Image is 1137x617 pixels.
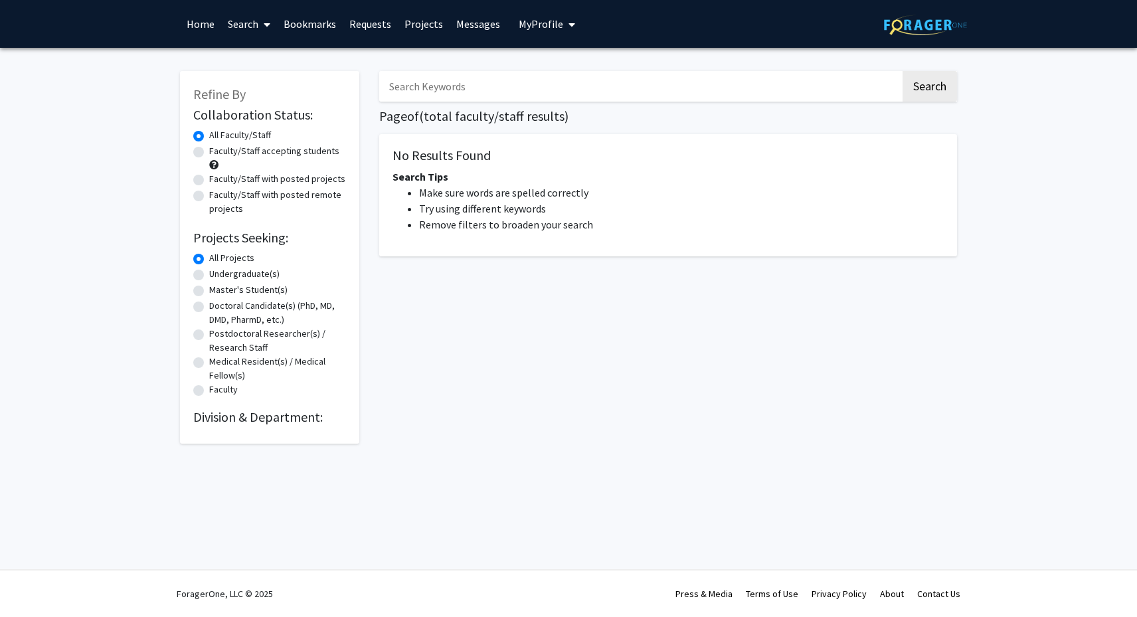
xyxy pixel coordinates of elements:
img: ForagerOne Logo [884,15,967,35]
button: Search [903,71,957,102]
h2: Division & Department: [193,409,346,425]
input: Search Keywords [379,71,901,102]
div: ForagerOne, LLC © 2025 [177,571,273,617]
label: Master's Student(s) [209,283,288,297]
label: Faculty/Staff with posted projects [209,172,345,186]
iframe: Chat [10,557,56,607]
li: Remove filters to broaden your search [419,217,944,232]
a: Contact Us [917,588,960,600]
a: Privacy Policy [812,588,867,600]
span: Refine By [193,86,246,102]
a: About [880,588,904,600]
a: Projects [398,1,450,47]
label: Undergraduate(s) [209,267,280,281]
a: Messages [450,1,507,47]
label: Doctoral Candidate(s) (PhD, MD, DMD, PharmD, etc.) [209,299,346,327]
label: All Projects [209,251,254,265]
span: Search Tips [393,170,448,183]
label: Medical Resident(s) / Medical Fellow(s) [209,355,346,383]
label: Faculty/Staff with posted remote projects [209,188,346,216]
label: Faculty/Staff accepting students [209,144,339,158]
h2: Projects Seeking: [193,230,346,246]
a: Terms of Use [746,588,798,600]
li: Make sure words are spelled correctly [419,185,944,201]
li: Try using different keywords [419,201,944,217]
h1: Page of ( total faculty/staff results) [379,108,957,124]
a: Requests [343,1,398,47]
label: All Faculty/Staff [209,128,271,142]
h2: Collaboration Status: [193,107,346,123]
label: Faculty [209,383,238,397]
span: My Profile [519,17,563,31]
nav: Page navigation [379,270,957,300]
a: Press & Media [675,588,733,600]
label: Postdoctoral Researcher(s) / Research Staff [209,327,346,355]
h5: No Results Found [393,147,944,163]
a: Home [180,1,221,47]
a: Search [221,1,277,47]
a: Bookmarks [277,1,343,47]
